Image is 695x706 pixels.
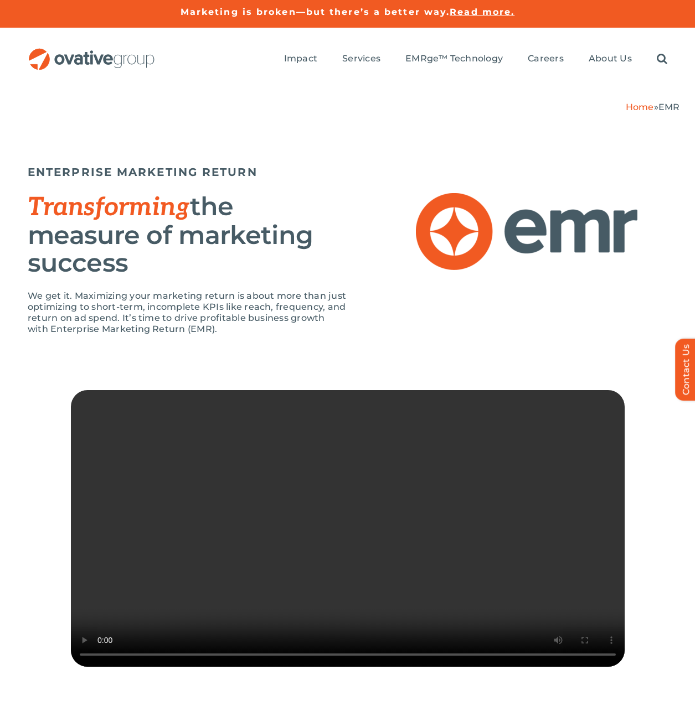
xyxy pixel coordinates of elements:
span: Careers [528,53,564,64]
a: Search [657,53,667,65]
h2: the measure of marketing success [28,193,348,277]
a: OG_Full_horizontal_RGB [28,47,156,58]
span: Impact [284,53,317,64]
a: Careers [528,53,564,65]
span: Transforming [28,192,190,223]
a: Home [626,102,654,112]
span: Services [342,53,380,64]
a: About Us [589,53,632,65]
h5: ENTERPRISE MARKETING RETURN [28,165,348,179]
span: EMRge™ Technology [405,53,503,64]
img: EMR – Logo [416,193,637,270]
a: Marketing is broken—but there’s a better way. [181,7,450,17]
a: Services [342,53,380,65]
span: About Us [589,53,632,64]
a: Impact [284,53,317,65]
a: EMRge™ Technology [405,53,503,65]
nav: Menu [284,41,667,77]
video: Sorry, your browser doesn't support embedded videos. [71,390,625,667]
a: Read more. [450,7,514,17]
span: EMR [658,102,680,112]
span: » [626,102,680,112]
p: We get it. Maximizing your marketing return is about more than just optimizing to short-term, inc... [28,290,348,335]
